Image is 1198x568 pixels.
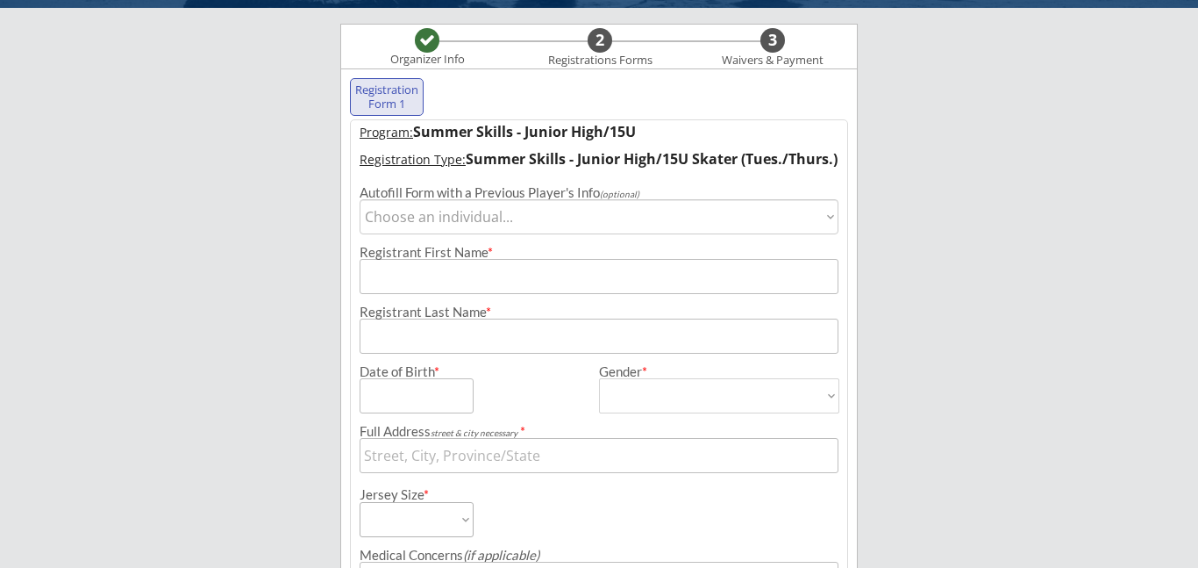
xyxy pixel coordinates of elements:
em: (if applicable) [463,547,539,563]
div: Medical Concerns [360,549,838,562]
em: street & city necessary [431,428,517,438]
div: Waivers & Payment [712,54,833,68]
div: Organizer Info [379,53,475,67]
u: Program: [360,124,413,140]
div: Registrations Forms [539,54,660,68]
div: Autofill Form with a Previous Player's Info [360,186,838,199]
div: Registrant First Name [360,246,838,259]
div: Registrant Last Name [360,306,838,319]
div: Jersey Size [360,488,450,501]
input: Street, City, Province/State [360,438,838,473]
div: Gender [599,365,839,378]
strong: Summer Skills - Junior High/15U Skater (Tues./Thurs.) [466,149,838,169]
strong: Summer Skills - Junior High/15U [413,122,636,141]
div: 3 [760,31,785,50]
div: Registration Form 1 [354,83,419,111]
div: Date of Birth [360,365,450,378]
div: Full Address [360,425,838,438]
div: 2 [588,31,612,50]
em: (optional) [600,189,639,199]
u: Registration Type: [360,151,466,168]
